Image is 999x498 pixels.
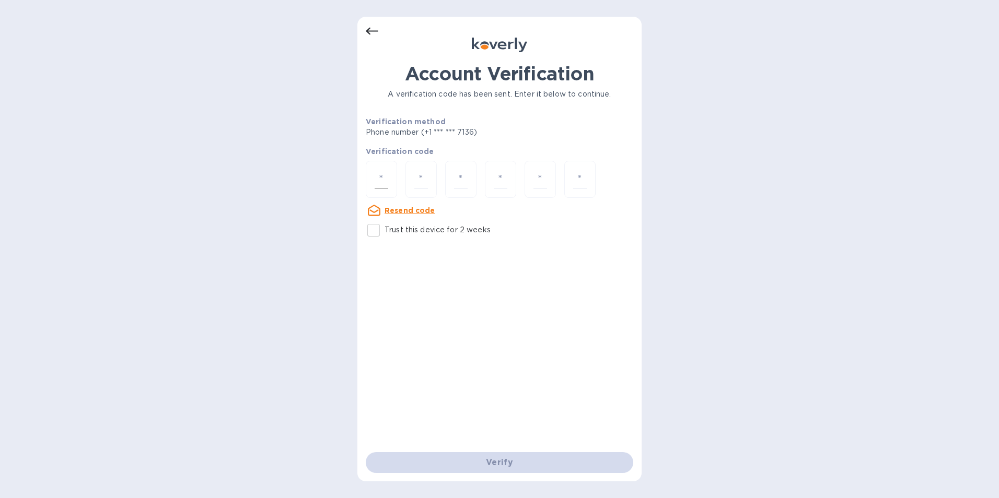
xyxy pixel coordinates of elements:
p: Phone number (+1 *** *** 7136) [366,127,557,138]
p: A verification code has been sent. Enter it below to continue. [366,89,633,100]
p: Trust this device for 2 weeks [385,224,491,235]
h1: Account Verification [366,63,633,85]
b: Verification method [366,117,446,126]
u: Resend code [385,206,435,215]
p: Verification code [366,146,633,157]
